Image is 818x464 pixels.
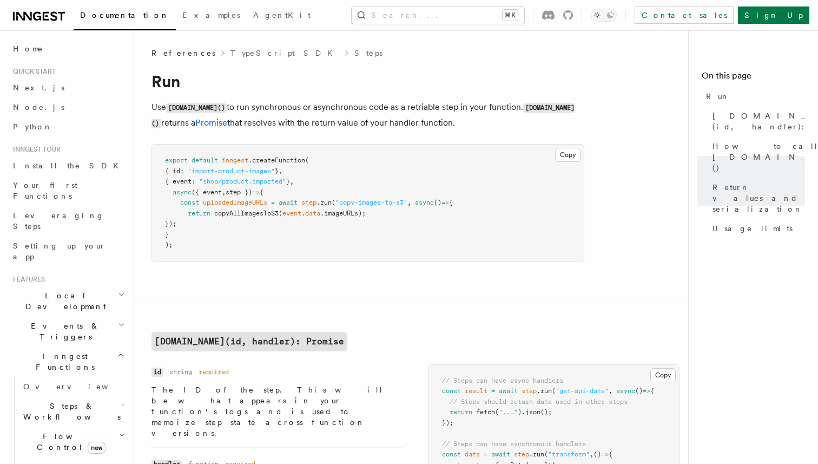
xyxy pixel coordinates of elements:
[332,199,335,206] span: (
[188,167,275,175] span: "import-product-images"
[222,188,226,196] span: ,
[9,117,127,136] a: Python
[465,387,487,395] span: result
[74,3,176,30] a: Documentation
[552,387,556,395] span: (
[13,241,106,261] span: Setting up your app
[165,220,176,227] span: });
[442,450,461,458] span: const
[188,210,210,217] span: return
[252,188,260,196] span: =>
[484,450,487,458] span: =
[9,206,127,236] a: Leveraging Steps
[23,382,135,391] span: Overview
[9,78,127,97] a: Next.js
[643,387,650,395] span: =>
[503,10,518,21] kbd: ⌘K
[279,167,282,175] span: ,
[708,136,805,178] a: How to call [DOMAIN_NAME]()
[151,368,163,377] code: id
[522,387,537,395] span: step
[305,210,320,217] span: data
[9,347,127,377] button: Inngest Functions
[173,188,192,196] span: async
[354,48,382,58] a: Steps
[650,387,654,395] span: {
[13,122,52,131] span: Python
[19,427,127,457] button: Flow Controlnew
[195,117,227,128] a: Promise
[275,167,279,175] span: }
[601,450,609,458] span: =>
[80,11,169,19] span: Documentation
[9,145,61,154] span: Inngest tour
[151,332,347,351] a: [DOMAIN_NAME](id, handler): Promise
[166,103,227,113] code: [DOMAIN_NAME]()
[442,387,461,395] span: const
[9,175,127,206] a: Your first Functions
[192,178,195,185] span: :
[706,91,730,102] span: Run
[13,181,77,200] span: Your first Functions
[514,450,529,458] span: step
[434,199,441,206] span: ()
[19,431,119,453] span: Flow Control
[544,450,548,458] span: (
[13,211,104,231] span: Leveraging Steps
[708,106,805,136] a: [DOMAIN_NAME](id, handler): Promise
[537,387,552,395] span: .run
[593,450,601,458] span: ()
[88,442,105,454] span: new
[450,408,472,416] span: return
[650,368,676,382] button: Copy
[279,210,282,217] span: (
[13,161,125,170] span: Install the SDK
[169,368,192,376] dd: string
[465,450,480,458] span: data
[19,401,121,422] span: Steps & Workflows
[635,6,734,24] a: Contact sales
[529,450,544,458] span: .run
[151,384,403,439] p: The ID of the step. This will be what appears in your function's logs and is used to memoize step...
[9,351,117,372] span: Inngest Functions
[713,182,805,214] span: Return values and serialization
[13,83,64,92] span: Next.js
[9,290,118,312] span: Local Development
[9,316,127,347] button: Events & Triggers
[301,199,316,206] span: step
[591,9,617,22] button: Toggle dark mode
[702,69,805,87] h4: On this page
[9,39,127,58] a: Home
[499,408,518,416] span: "..."
[247,3,317,29] a: AgentKit
[9,286,127,316] button: Local Development
[556,387,609,395] span: "get-api-data"
[352,6,524,24] button: Search...⌘K
[290,178,294,185] span: ,
[165,231,169,238] span: }
[305,156,309,164] span: (
[301,210,305,217] span: .
[199,368,229,376] dd: required
[230,48,339,58] a: TypeScript SDK
[248,156,305,164] span: .createFunction
[450,398,628,406] span: // Steps should return data used in other steps
[320,210,366,217] span: .imageURLs);
[9,275,45,284] span: Features
[165,156,188,164] span: export
[441,199,449,206] span: =>
[176,3,247,29] a: Examples
[442,419,453,427] span: });
[9,67,56,76] span: Quick start
[518,408,522,416] span: )
[271,199,275,206] span: =
[540,408,552,416] span: ();
[335,199,407,206] span: "copy-images-to-s3"
[491,387,495,395] span: =
[590,450,593,458] span: ,
[522,408,540,416] span: .json
[495,408,499,416] span: (
[282,210,301,217] span: event
[192,188,222,196] span: ({ event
